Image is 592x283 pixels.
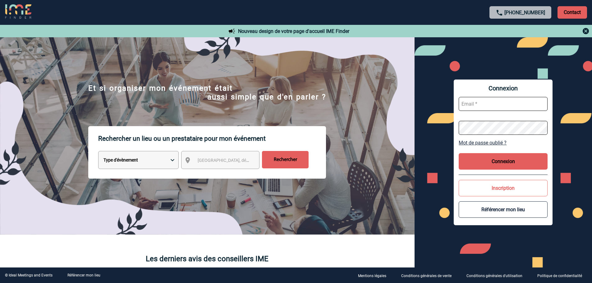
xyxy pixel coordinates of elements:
a: Référencer mon lieu [67,273,100,277]
img: call-24-px.png [496,9,503,16]
a: Conditions générales de vente [396,272,461,278]
span: Connexion [459,84,548,92]
p: Politique de confidentialité [537,274,582,278]
div: © Ideal Meetings and Events [5,273,53,277]
p: Rechercher un lieu ou un prestataire pour mon événement [98,126,326,151]
p: Conditions générales d'utilisation [466,274,522,278]
a: Conditions générales d'utilisation [461,272,532,278]
span: [GEOGRAPHIC_DATA], département, région... [198,158,284,163]
button: Inscription [459,180,548,196]
p: Mentions légales [358,274,386,278]
p: Conditions générales de vente [401,274,452,278]
button: Connexion [459,153,548,170]
a: Mentions légales [353,272,396,278]
a: Politique de confidentialité [532,272,592,278]
input: Email * [459,97,548,111]
button: Référencer mon lieu [459,201,548,218]
a: [PHONE_NUMBER] [504,10,545,16]
p: Contact [558,6,587,19]
a: Mot de passe oublié ? [459,140,548,146]
input: Rechercher [262,151,309,168]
